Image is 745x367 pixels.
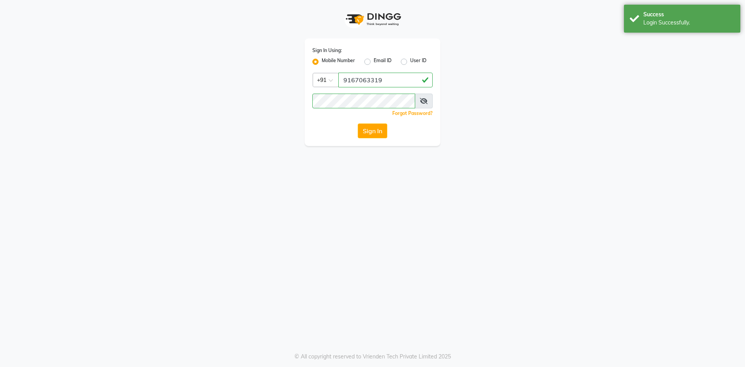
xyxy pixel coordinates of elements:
label: User ID [410,57,426,66]
div: Success [643,10,735,19]
input: Username [312,94,415,108]
label: Mobile Number [322,57,355,66]
label: Sign In Using: [312,47,342,54]
div: Login Successfully. [643,19,735,27]
a: Forgot Password? [392,110,433,116]
button: Sign In [358,123,387,138]
label: Email ID [374,57,392,66]
input: Username [338,73,433,87]
img: logo1.svg [341,8,404,31]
